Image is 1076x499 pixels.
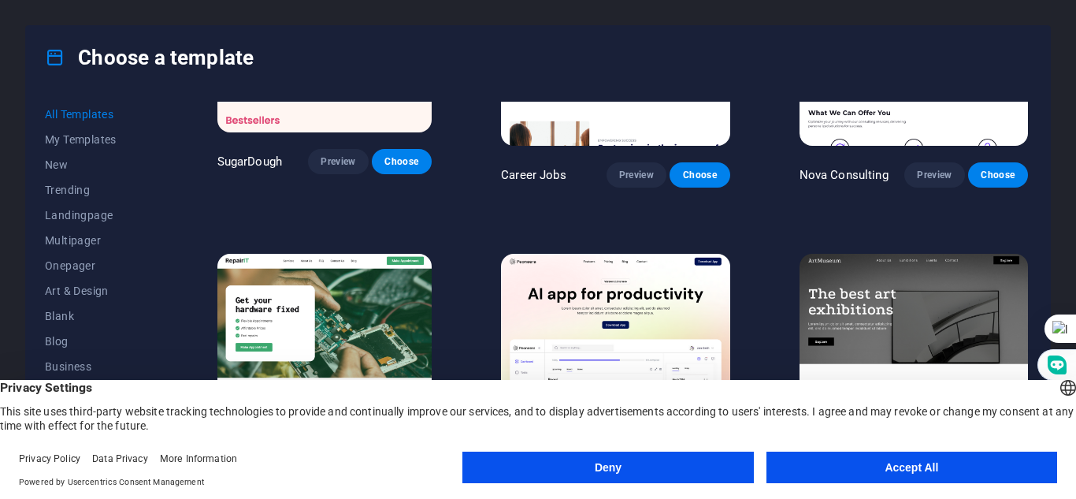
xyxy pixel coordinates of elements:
button: Onepager [45,253,148,278]
span: Preview [619,169,654,181]
button: Choose [968,162,1028,188]
span: Business [45,360,148,373]
img: Peoneera [501,254,729,465]
span: Multipager [45,234,148,247]
button: Choose [670,162,729,188]
span: Onepager [45,259,148,272]
button: Blog [45,329,148,354]
button: Preview [308,149,368,174]
button: Business [45,354,148,379]
span: Blank [45,310,148,322]
span: New [45,158,148,171]
p: Career Jobs [501,167,566,183]
span: Art & Design [45,285,148,297]
button: Choose [372,149,432,174]
span: Preview [917,169,952,181]
button: Landingpage [45,203,148,228]
span: All Templates [45,108,148,121]
img: RepairIT [217,254,432,452]
span: My Templates [45,133,148,146]
button: Multipager [45,228,148,253]
p: SugarDough [217,154,282,169]
button: Trending [45,177,148,203]
button: New [45,152,148,177]
button: Blank [45,303,148,329]
span: Choose [981,169,1015,181]
span: Choose [682,169,717,181]
span: Preview [321,155,355,168]
p: Nova Consulting [800,167,889,183]
button: Preview [904,162,964,188]
button: My Templates [45,127,148,152]
img: Art Museum [800,254,1028,465]
button: Preview [607,162,666,188]
span: Landingpage [45,209,148,222]
h4: Choose a template [45,45,254,70]
button: All Templates [45,102,148,127]
button: Art & Design [45,278,148,303]
span: Choose [384,155,419,168]
button: Education & Culture [45,379,148,404]
span: Trending [45,184,148,196]
span: Blog [45,335,148,348]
